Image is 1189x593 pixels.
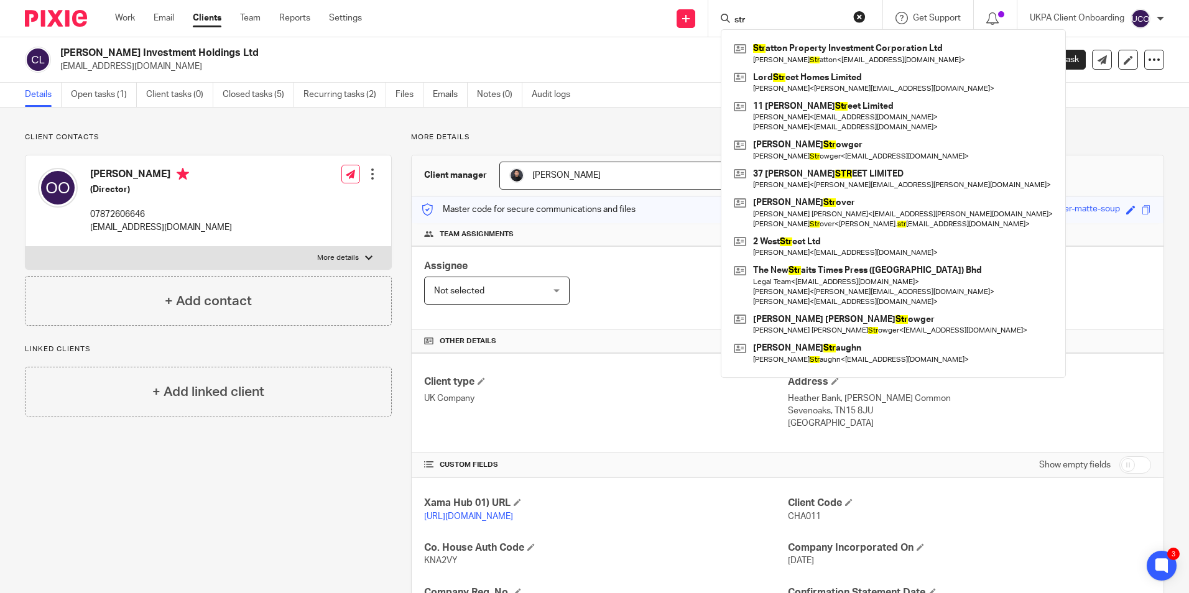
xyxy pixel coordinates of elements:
label: Show empty fields [1039,459,1111,471]
span: [PERSON_NAME] [532,171,601,180]
h4: Company Incorporated On [788,541,1151,554]
p: Linked clients [25,344,392,354]
img: svg%3E [25,47,51,73]
img: svg%3E [38,168,78,208]
a: Details [25,83,62,107]
p: UK Company [424,392,787,405]
a: Team [240,12,261,24]
h4: Address [788,375,1151,388]
p: [EMAIL_ADDRESS][DOMAIN_NAME] [90,221,232,234]
p: More details [411,132,1164,142]
a: Open tasks (1) [71,83,137,107]
span: Team assignments [440,229,514,239]
h4: CUSTOM FIELDS [424,460,787,470]
a: Settings [329,12,362,24]
button: Clear [853,11,866,23]
i: Primary [177,168,189,180]
h4: Co. House Auth Code [424,541,787,554]
a: Work [115,12,135,24]
p: Sevenoaks, TN15 8JU [788,405,1151,417]
p: [GEOGRAPHIC_DATA] [788,417,1151,430]
p: Client contacts [25,132,392,142]
h2: [PERSON_NAME] Investment Holdings Ltd [60,47,808,60]
a: Email [154,12,174,24]
img: My%20Photo.jpg [509,168,524,183]
span: CHA011 [788,512,821,521]
h3: Client manager [424,169,487,182]
span: Not selected [434,287,484,295]
span: KNA2VY [424,556,458,565]
a: Files [396,83,423,107]
h4: Client type [424,375,787,388]
a: Notes (0) [477,83,522,107]
h4: Client Code [788,497,1151,510]
a: Closed tasks (5) [223,83,294,107]
span: Get Support [913,14,961,22]
h4: + Add linked client [152,382,264,402]
p: [EMAIL_ADDRESS][DOMAIN_NAME] [60,60,995,73]
span: Assignee [424,261,468,271]
p: UKPA Client Onboarding [1030,12,1124,24]
h4: + Add contact [165,292,252,311]
p: 07872606646 [90,208,232,221]
a: Reports [279,12,310,24]
img: Pixie [25,10,87,27]
input: Search [733,15,845,26]
div: 3 [1167,548,1180,560]
span: [DATE] [788,556,814,565]
a: Recurring tasks (2) [303,83,386,107]
a: [URL][DOMAIN_NAME] [424,512,513,521]
p: More details [317,253,359,263]
span: Other details [440,336,496,346]
h5: (Director) [90,183,232,196]
a: Emails [433,83,468,107]
h4: Xama Hub 01) URL [424,497,787,510]
a: Audit logs [532,83,580,107]
a: Clients [193,12,221,24]
h4: [PERSON_NAME] [90,168,232,183]
a: Client tasks (0) [146,83,213,107]
p: Master code for secure communications and files [421,203,636,216]
p: Heather Bank, [PERSON_NAME] Common [788,392,1151,405]
img: svg%3E [1131,9,1150,29]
